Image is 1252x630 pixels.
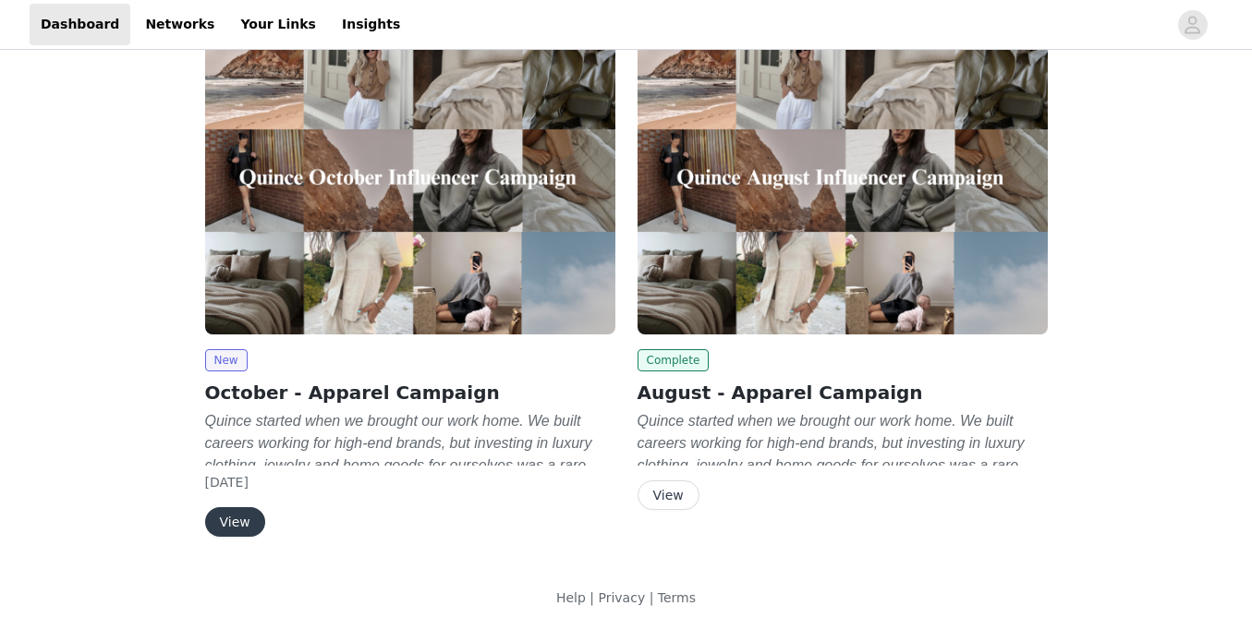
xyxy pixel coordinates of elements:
[229,4,327,45] a: Your Links
[590,590,594,605] span: |
[556,590,586,605] a: Help
[638,480,699,510] button: View
[205,507,265,537] button: View
[650,590,654,605] span: |
[205,27,615,334] img: Quince
[331,4,411,45] a: Insights
[30,4,130,45] a: Dashboard
[205,349,248,371] span: New
[134,4,225,45] a: Networks
[1184,10,1201,40] div: avatar
[205,475,249,490] span: [DATE]
[638,413,1031,539] em: Quince started when we brought our work home. We built careers working for high-end brands, but i...
[205,515,265,529] a: View
[205,413,599,539] em: Quince started when we brought our work home. We built careers working for high-end brands, but i...
[205,379,615,406] h2: October - Apparel Campaign
[638,27,1048,334] img: Quince
[638,349,710,371] span: Complete
[658,590,696,605] a: Terms
[598,590,645,605] a: Privacy
[638,489,699,503] a: View
[638,379,1048,406] h2: August - Apparel Campaign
